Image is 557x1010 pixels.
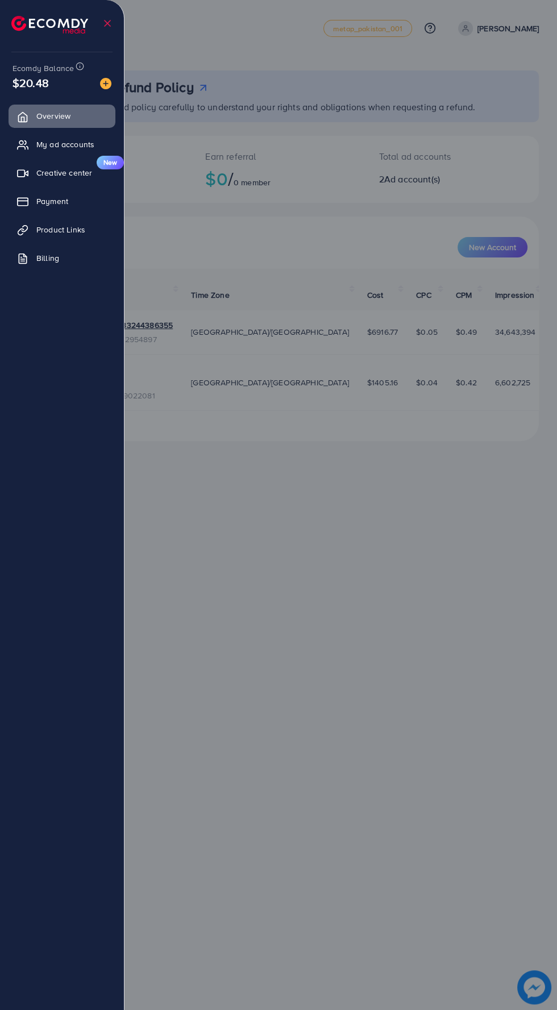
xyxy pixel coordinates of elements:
span: $20.48 [13,74,49,91]
img: logo [11,16,88,34]
span: My ad accounts [36,139,94,150]
a: Payment [9,190,115,213]
a: Overview [9,105,115,127]
span: Billing [36,252,59,264]
a: Creative centerNew [9,161,115,184]
span: Creative center [36,167,92,178]
span: New [97,156,124,169]
span: Payment [36,196,68,207]
span: Overview [36,110,70,122]
a: My ad accounts [9,133,115,156]
span: Ecomdy Balance [13,63,74,74]
a: Billing [9,247,115,269]
a: Product Links [9,218,115,241]
img: image [100,78,111,89]
span: Product Links [36,224,85,235]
